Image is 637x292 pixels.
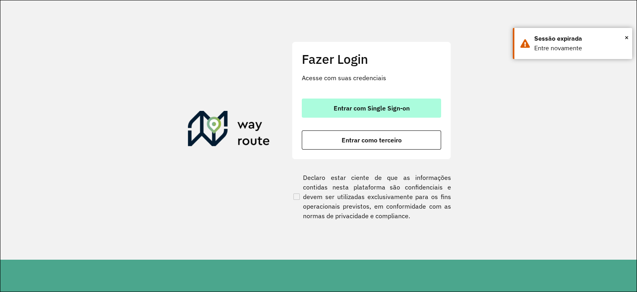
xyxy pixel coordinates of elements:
button: button [302,99,441,118]
span: Entrar como terceiro [342,137,402,143]
span: × [625,32,629,43]
button: Close [625,32,629,43]
div: Sessão expirada [534,34,626,43]
img: Roteirizador AmbevTech [188,111,270,149]
span: Entrar com Single Sign-on [334,105,410,111]
h2: Fazer Login [302,51,441,67]
p: Acesse com suas credenciais [302,73,441,83]
div: Entre novamente [534,43,626,53]
label: Declaro estar ciente de que as informações contidas nesta plataforma são confidenciais e devem se... [292,173,451,221]
button: button [302,130,441,150]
